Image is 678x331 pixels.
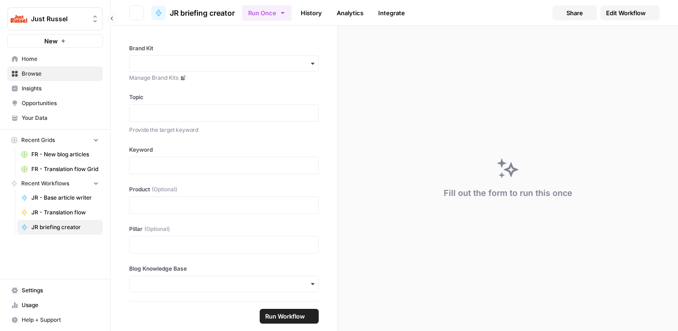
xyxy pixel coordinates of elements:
a: Analytics [331,6,369,20]
button: Share [553,6,597,20]
a: FR - New blog articles [17,147,103,162]
button: Recent Workflows [7,177,103,190]
button: Workspace: Just Russel [7,7,103,30]
a: Insights [7,81,103,96]
img: Just Russel Logo [11,11,27,27]
button: Help + Support [7,313,103,327]
a: JR - Translation flow [17,205,103,220]
span: Help + Support [22,316,99,324]
a: JR briefing creator [17,220,103,235]
span: Just Russel [31,14,87,24]
span: (Optional) [144,225,170,233]
label: Brand Kit [129,44,319,53]
label: Topic [129,93,319,101]
a: Edit Workflow [601,6,660,20]
a: Usage [7,298,103,313]
a: Integrate [373,6,410,20]
span: JR briefing creator [170,7,235,18]
span: Recent Workflows [21,179,69,188]
span: Opportunities [22,99,99,107]
button: Run Once [242,5,291,21]
span: Browse [22,70,99,78]
button: Run Workflow [260,309,319,324]
span: Run Workflow [265,312,305,321]
a: History [295,6,327,20]
span: Home [22,55,99,63]
a: JR briefing creator [151,6,235,20]
a: Browse [7,66,103,81]
a: Your Data [7,111,103,125]
a: Home [7,52,103,66]
span: Usage [22,301,99,309]
p: Provide the target keyword [129,125,319,135]
span: JR - Translation flow [31,208,99,217]
label: Product [129,185,319,194]
span: Settings [22,286,99,295]
span: Recent Grids [21,136,55,144]
a: Settings [7,283,103,298]
label: Blog Knowledge Base [129,265,319,273]
span: Share [566,8,583,18]
a: Opportunities [7,96,103,111]
span: JR briefing creator [31,223,99,231]
span: Edit Workflow [606,8,646,18]
a: Manage Brand Kits [129,74,319,82]
span: New [44,36,58,46]
span: Your Data [22,114,99,122]
span: (Optional) [152,185,177,194]
div: Fill out the form to run this once [444,187,572,200]
span: FR - New blog articles [31,150,99,159]
label: Keyword [129,146,319,154]
button: New [7,34,103,48]
button: Recent Grids [7,133,103,147]
a: JR - Base article writer [17,190,103,205]
span: FR - Translation flow Grid [31,165,99,173]
label: Pillar [129,225,319,233]
span: JR - Base article writer [31,194,99,202]
a: FR - Translation flow Grid [17,162,103,177]
span: Insights [22,84,99,93]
